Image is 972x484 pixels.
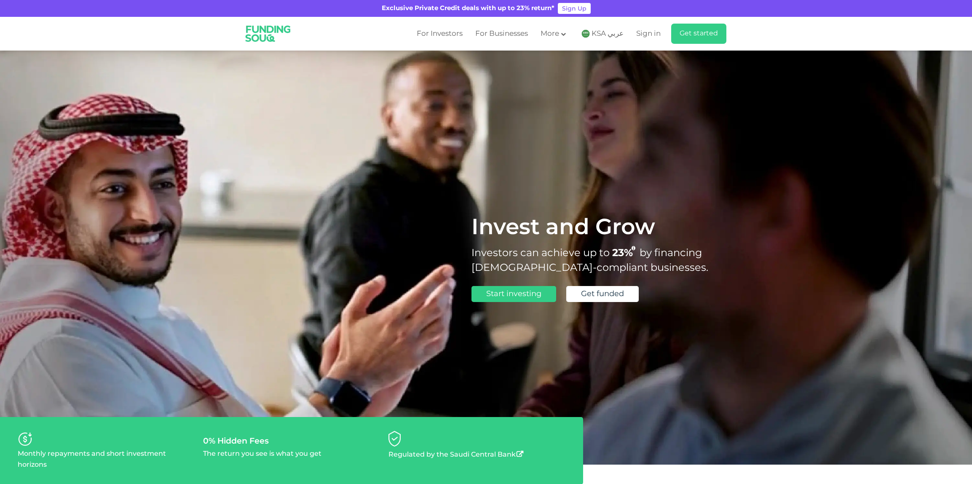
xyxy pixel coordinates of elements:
[592,29,624,39] span: KSA عربي
[471,286,556,302] a: Start investing
[388,431,401,447] img: diversifyYourPortfolioByLending
[632,246,635,251] i: 23% IRR (expected) ~ 15% Net yield (expected)
[486,290,541,298] span: Start investing
[473,27,530,41] a: For Businesses
[203,436,380,446] div: 0% Hidden Fees
[680,30,718,37] span: Get started
[382,4,554,13] div: Exclusive Private Credit deals with up to 23% return*
[541,30,559,37] span: More
[612,249,640,258] span: 23%
[415,27,465,41] a: For Investors
[636,30,661,37] span: Sign in
[18,432,32,447] img: personaliseYourRisk
[240,19,297,49] img: Logo
[566,286,639,302] a: Get funded
[558,3,591,14] a: Sign Up
[18,449,195,471] p: Monthly repayments and short investment horizons
[634,27,661,41] a: Sign in
[581,290,624,298] span: Get funded
[203,449,321,460] p: The return you see is what you get
[581,29,590,38] img: SA Flag
[388,449,523,460] p: Regulated by the Saudi Central Bank
[471,249,610,258] span: Investors can achieve up to
[471,218,655,239] span: Invest and Grow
